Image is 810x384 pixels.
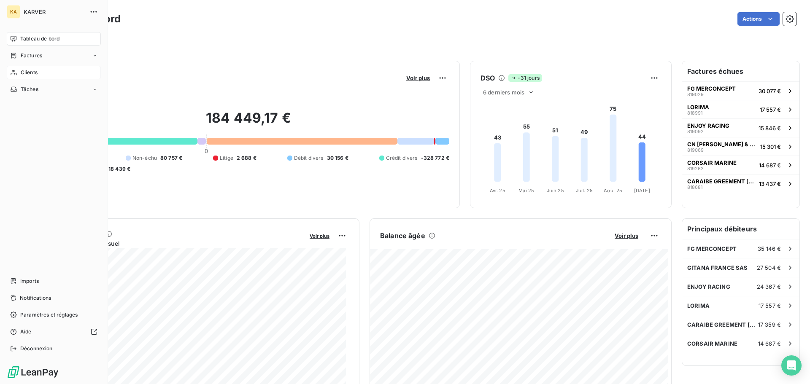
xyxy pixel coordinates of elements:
span: CORSAIR MARINE [687,159,737,166]
span: 15 846 € [759,125,781,132]
span: 14 687 € [759,162,781,169]
span: Litige [220,154,233,162]
span: FG MERCONCEPT [687,85,736,92]
h6: Balance âgée [380,231,425,241]
span: CARAIBE GREEMENT [GEOGRAPHIC_DATA] [687,321,758,328]
span: Imports [20,277,39,285]
span: -328 772 € [421,154,450,162]
h2: 184 449,17 € [48,110,449,135]
span: Voir plus [406,75,430,81]
span: Chiffre d'affaires mensuel [48,239,304,248]
span: 819069 [687,148,704,153]
span: 13 437 € [759,180,781,187]
img: Logo LeanPay [7,365,59,379]
span: Factures [21,52,42,59]
tspan: Juin 25 [547,188,564,193]
span: ENJOY RACING [687,283,730,290]
span: 30 156 € [327,154,348,162]
span: Tableau de bord [20,35,59,43]
div: Open Intercom Messenger [781,355,802,376]
button: LORIMA81899117 557 € [682,100,799,118]
span: KARVER [24,8,84,15]
span: 17 557 € [759,302,781,309]
button: Voir plus [307,232,332,239]
span: LORIMA [687,104,709,110]
span: 30 077 € [759,88,781,94]
span: Paramètres et réglages [20,311,78,319]
span: Tâches [21,86,38,93]
span: -31 jours [508,74,542,82]
button: Actions [737,12,780,26]
span: Aide [20,328,32,336]
span: Voir plus [310,233,329,239]
span: Débit divers [294,154,324,162]
span: CN [PERSON_NAME] & FILS ([GEOGRAPHIC_DATA]) [687,141,757,148]
span: 14 687 € [758,340,781,347]
span: 24 367 € [757,283,781,290]
span: 17 359 € [758,321,781,328]
span: 17 557 € [760,106,781,113]
h6: Principaux débiteurs [682,219,799,239]
span: CORSAIR MARINE [687,340,737,347]
span: 0 [205,148,208,154]
span: Notifications [20,294,51,302]
button: CN [PERSON_NAME] & FILS ([GEOGRAPHIC_DATA])81906915 301 € [682,137,799,156]
span: Crédit divers [386,154,418,162]
span: 80 757 € [160,154,182,162]
span: ENJOY RACING [687,122,729,129]
button: CORSAIR MARINE81926314 687 € [682,156,799,174]
span: Non-échu [132,154,157,162]
span: 818681 [687,185,702,190]
div: KA [7,5,20,19]
h6: DSO [481,73,495,83]
span: 818991 [687,110,702,115]
button: Voir plus [612,232,641,239]
span: 819263 [687,166,704,171]
span: 27 504 € [757,264,781,271]
span: FG MERCONCEPT [687,245,737,252]
button: ENJOY RACING81909215 846 € [682,118,799,137]
span: Voir plus [615,232,638,239]
span: 819029 [687,92,704,97]
span: CARAIBE GREEMENT [GEOGRAPHIC_DATA] [687,178,756,185]
span: 819092 [687,129,704,134]
span: 6 derniers mois [483,89,524,96]
button: Voir plus [404,74,432,82]
button: CARAIBE GREEMENT [GEOGRAPHIC_DATA]81868113 437 € [682,174,799,193]
span: 15 301 € [760,143,781,150]
span: Déconnexion [20,345,53,352]
tspan: Août 25 [604,188,622,193]
span: 2 688 € [237,154,256,162]
tspan: Juil. 25 [576,188,593,193]
span: GITANA FRANCE SAS [687,264,748,271]
tspan: Avr. 25 [490,188,505,193]
span: LORIMA [687,302,710,309]
tspan: Mai 25 [518,188,534,193]
h6: Factures échues [682,61,799,81]
tspan: [DATE] [634,188,650,193]
button: FG MERCONCEPT81902930 077 € [682,81,799,100]
span: Clients [21,69,38,76]
a: Aide [7,325,101,338]
span: 35 146 € [758,245,781,252]
span: -18 439 € [106,165,130,173]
